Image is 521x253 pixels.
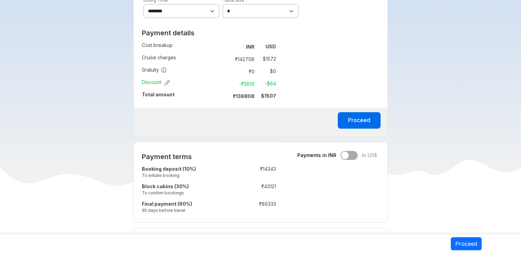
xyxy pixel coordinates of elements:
[257,67,276,76] td: $ 0
[142,166,196,172] strong: Booking deposit (10%)
[232,199,235,217] td: :
[142,67,167,73] span: Gratuity
[142,201,192,207] strong: Final payment (60%)
[235,182,276,199] td: ₹ 43121
[228,67,257,76] td: ₹ 0
[142,29,276,37] h2: Payment details
[142,79,170,86] span: Discount
[246,44,255,50] strong: INR
[451,237,482,250] button: Proceed
[261,93,276,99] strong: $ 1507
[297,152,336,159] span: Payments in INR
[225,40,228,53] td: :
[338,112,381,129] button: Proceed
[142,172,232,178] small: To initiate booking
[225,65,228,77] td: :
[225,77,228,90] td: :
[225,90,228,102] td: :
[265,44,276,49] strong: USD
[233,93,255,99] strong: ₹ 136808
[235,199,276,217] td: ₹ 86333
[235,164,276,182] td: ₹ 14343
[232,182,235,199] td: :
[142,53,225,65] td: Cruise charges
[142,92,175,97] strong: Total amount
[257,54,276,64] td: $ 1572
[362,152,377,159] span: In US$
[232,164,235,182] td: :
[142,40,225,53] td: Cost breakup
[142,153,276,161] h2: Payment terms
[257,79,276,88] td: -$ 64
[142,183,189,189] strong: Block cabins (30%)
[142,207,232,213] small: 95 days before travel
[142,190,232,196] small: To confirm bookings
[228,79,257,88] td: -₹ 5810
[225,53,228,65] td: :
[228,54,257,64] td: ₹ 142708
